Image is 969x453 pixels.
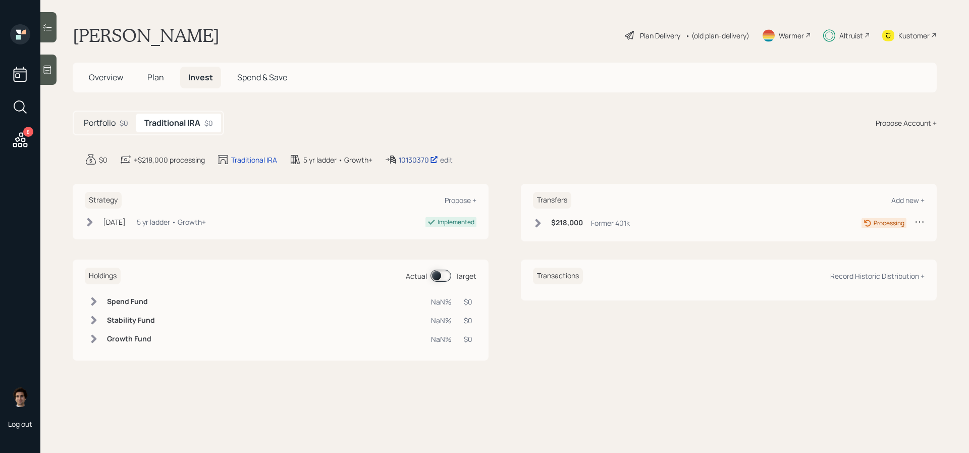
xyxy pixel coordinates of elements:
[144,118,200,128] h5: Traditional IRA
[107,335,155,343] h6: Growth Fund
[874,219,904,228] div: Processing
[839,30,863,41] div: Altruist
[640,30,680,41] div: Plan Delivery
[779,30,804,41] div: Warmer
[898,30,930,41] div: Kustomer
[685,30,749,41] div: • (old plan-delivery)
[237,72,287,83] span: Spend & Save
[73,24,220,46] h1: [PERSON_NAME]
[440,155,453,165] div: edit
[431,296,452,307] div: NaN%
[10,387,30,407] img: harrison-schaefer-headshot-2.png
[23,127,33,137] div: 8
[107,297,155,306] h6: Spend Fund
[8,419,32,429] div: Log out
[591,218,630,228] div: Former 401k
[891,195,925,205] div: Add new +
[89,72,123,83] span: Overview
[231,155,277,165] div: Traditional IRA
[84,118,116,128] h5: Portfolio
[464,315,472,326] div: $0
[431,334,452,344] div: NaN%
[455,271,476,281] div: Target
[445,195,476,205] div: Propose +
[120,118,128,128] div: $0
[876,118,937,128] div: Propose Account +
[830,271,925,281] div: Record Historic Distribution +
[85,268,121,284] h6: Holdings
[137,217,206,227] div: 5 yr ladder • Growth+
[406,271,427,281] div: Actual
[533,192,571,209] h6: Transfers
[85,192,122,209] h6: Strategy
[99,155,107,165] div: $0
[464,296,472,307] div: $0
[107,316,155,325] h6: Stability Fund
[399,155,438,165] div: 10130370
[204,118,213,128] div: $0
[464,334,472,344] div: $0
[551,219,583,227] h6: $218,000
[533,268,583,284] h6: Transactions
[431,315,452,326] div: NaN%
[147,72,164,83] span: Plan
[103,217,126,227] div: [DATE]
[188,72,213,83] span: Invest
[303,155,372,165] div: 5 yr ladder • Growth+
[134,155,205,165] div: +$218,000 processing
[438,218,474,227] div: Implemented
